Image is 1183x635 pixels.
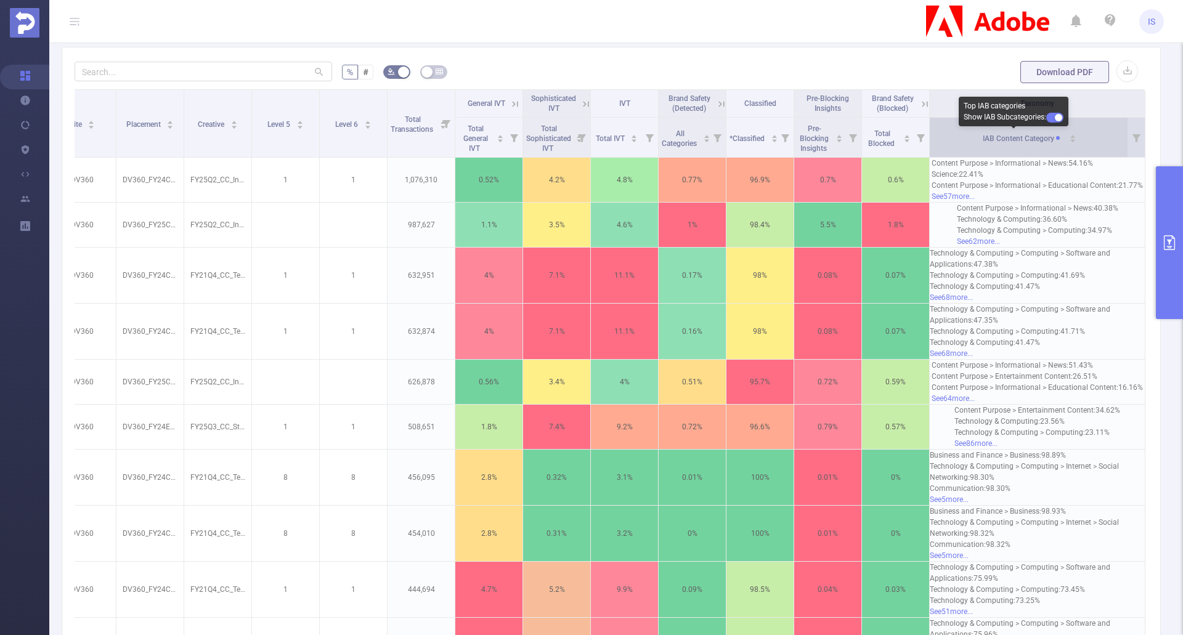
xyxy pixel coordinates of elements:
[954,405,1120,416] div: Content Purpose > Entertainment Content : 34.62%
[930,292,1145,303] div: See 68 more...
[726,466,794,489] p: 100%
[726,320,794,343] p: 98%
[49,415,116,439] p: DV360
[49,466,116,489] p: DV360
[930,304,1145,326] div: Technology & Computing > Computing > Software and Applications : 47.35%
[794,168,861,192] p: 0.7%
[468,99,505,108] span: General IVT
[388,264,455,287] p: 632,951
[296,119,304,126] div: Sort
[771,133,778,137] i: icon: caret-up
[662,129,699,148] span: All Categories
[252,578,319,601] p: 1
[730,134,766,143] span: *Classified
[904,137,911,141] i: icon: caret-down
[116,168,184,192] p: DV360_FY24CC_BEH_CustomIntent_IT_MOB_BAN_300x250_Cookieless-Safari [8398820]
[364,119,372,126] div: Sort
[436,68,443,75] i: icon: table
[862,168,929,192] p: 0.6%
[87,119,95,126] div: Sort
[267,120,292,129] span: Level 5
[862,370,929,394] p: 0.59%
[836,133,843,137] i: icon: caret-up
[184,578,251,601] p: FY21Q4_CC_Team_CCIAllApps_xy_en_MaxDoubleMotor_ST_300x250.jpg [3645891]
[703,133,710,140] div: Sort
[363,67,368,77] span: #
[252,466,319,489] p: 8
[523,320,590,343] p: 7.1%
[1148,9,1155,34] span: IS
[957,214,1118,225] div: Technology & Computing : 36.60%
[659,578,726,601] p: 0.09%
[964,102,1025,110] span: Top IAB categories
[930,450,1145,461] div: Business and Finance > Business : 98.89%
[184,320,251,343] p: FY21Q4_CC_Team_CCIAllApps_xy_en_MaxDoubleMotor_ST_300x250.jpg [3645891]
[455,370,522,394] p: 0.56%
[930,606,1145,617] div: See 51 more...
[88,119,95,123] i: icon: caret-up
[505,118,522,157] i: Filter menu
[88,124,95,127] i: icon: caret-down
[912,118,929,157] i: Filter menu
[983,134,1065,143] span: IAB Content Category
[388,68,395,75] i: icon: bg-colors
[320,466,387,489] p: 8
[794,320,861,343] p: 0.08%
[126,120,163,129] span: Placement
[388,578,455,601] p: 444,694
[320,264,387,287] p: 1
[591,466,658,489] p: 3.1%
[49,578,116,601] p: DV360
[591,168,658,192] p: 4.8%
[116,320,184,343] p: DV360_FY24CC_BEH_CCT-CustomAffinity_EG_MOB_BAN_300x250_NA_NA_PhotoshopDC_NA [8641154]
[957,225,1118,236] div: Technology & Computing > Computing : 34.97%
[497,133,504,140] div: Sort
[659,168,726,192] p: 0.77%
[320,522,387,545] p: 8
[659,466,726,489] p: 0.01%
[932,169,1143,180] div: Science : 22.41%
[497,133,504,137] i: icon: caret-up
[932,158,1143,169] div: Content Purpose > Informational > News : 54.16%
[116,522,184,545] p: DV360_FY24CC_BEH_CCT-CustomAffinity_QA_MOB_BAN_300x250_NA_NA_PhotoshopDC_NA [8641394]
[659,213,726,237] p: 1%
[669,94,710,113] span: Brand Safety (Detected)
[726,213,794,237] p: 98.4%
[726,415,794,439] p: 96.6%
[296,119,303,123] i: icon: caret-up
[455,578,522,601] p: 4.7%
[388,168,455,192] p: 1,076,310
[794,522,861,545] p: 0.01%
[523,522,590,545] p: 0.31%
[932,360,1143,371] div: Content Purpose > Informational > News : 51.43%
[807,94,849,113] span: Pre-Blocking Insights
[591,415,658,439] p: 9.2%
[930,562,1145,584] div: Technology & Computing > Computing > Software and Applications : 75.99%
[930,461,1145,483] div: Technology & Computing > Computing > Internet > Social Networking : 98.30%
[1069,137,1076,141] i: icon: caret-down
[835,133,843,140] div: Sort
[930,539,1145,550] div: Communication : 98.32%
[252,522,319,545] p: 8
[800,124,829,153] span: Pre-Blocking Insights
[523,578,590,601] p: 5.2%
[455,213,522,237] p: 1.1%
[49,522,116,545] p: DV360
[116,578,184,601] p: DV360_FY24CC_BEH_CCT-InMarket_EG_MOB_BAN_300x250_NA_NA_PhotoshopDC_NA [8641149]
[794,213,861,237] p: 5.5%
[184,264,251,287] p: FY21Q4_CC_Team_CCIAllApps_xy_en_MaxSingleMotor_ST_300x250.jpg [3645888]
[252,264,319,287] p: 1
[932,180,1143,191] div: Content Purpose > Informational > Educational Content : 21.77%
[252,415,319,439] p: 1
[930,584,1145,595] div: Technology & Computing > Computing : 73.45%
[455,264,522,287] p: 4%
[167,124,174,127] i: icon: caret-down
[455,466,522,489] p: 2.8%
[166,119,174,126] div: Sort
[726,168,794,192] p: 96.9%
[391,115,435,134] span: Total Transactions
[184,168,251,192] p: FY25Q2_CC_Individual_CCIAllApps_it_it_Imaginarium_AN_300x250_NA_BAU.gif [5366045]
[836,137,843,141] i: icon: caret-down
[591,213,658,237] p: 4.6%
[116,415,184,439] p: DV360_FY24EDU_BEH_CustomIntent_ZA_DSK_BAN_728x90 [7938820]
